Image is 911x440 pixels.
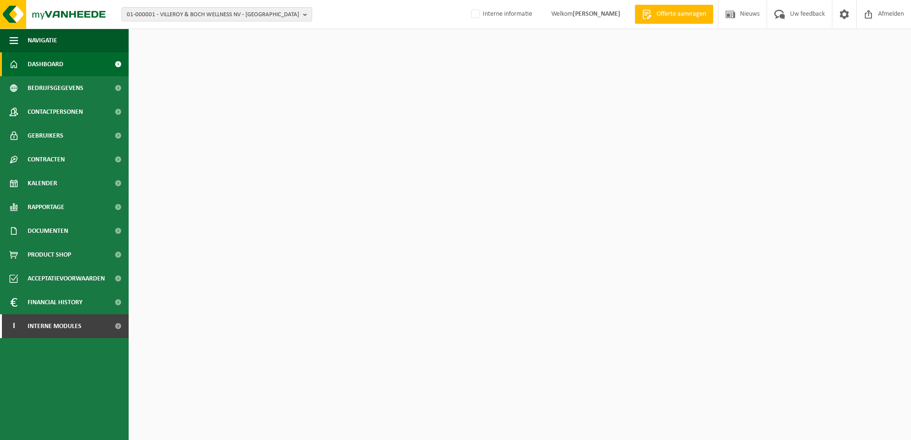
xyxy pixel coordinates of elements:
[121,7,312,21] button: 01-000001 - VILLEROY & BOCH WELLNESS NV - [GEOGRAPHIC_DATA]
[127,8,299,22] span: 01-000001 - VILLEROY & BOCH WELLNESS NV - [GEOGRAPHIC_DATA]
[28,124,63,148] span: Gebruikers
[28,314,81,338] span: Interne modules
[635,5,713,24] a: Offerte aanvragen
[10,314,18,338] span: I
[573,10,620,18] strong: [PERSON_NAME]
[28,171,57,195] span: Kalender
[28,148,65,171] span: Contracten
[28,52,63,76] span: Dashboard
[28,195,64,219] span: Rapportage
[469,7,532,21] label: Interne informatie
[28,219,68,243] span: Documenten
[28,243,71,267] span: Product Shop
[28,290,82,314] span: Financial History
[28,100,83,124] span: Contactpersonen
[28,267,105,290] span: Acceptatievoorwaarden
[28,76,83,100] span: Bedrijfsgegevens
[28,29,57,52] span: Navigatie
[654,10,709,19] span: Offerte aanvragen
